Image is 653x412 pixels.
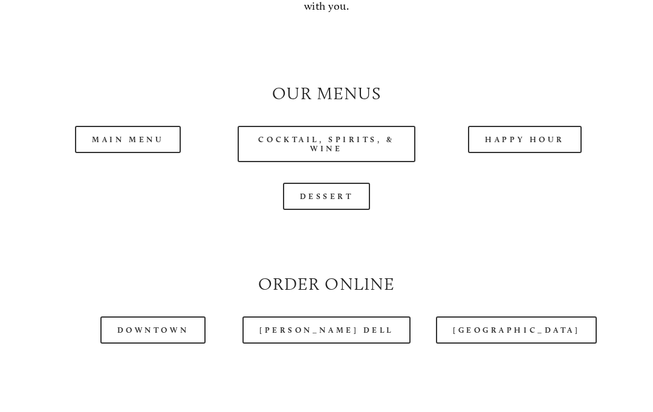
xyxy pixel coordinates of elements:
[39,272,614,296] h2: Order Online
[39,81,614,105] h2: Our Menus
[283,183,371,210] a: Dessert
[436,316,597,344] a: [GEOGRAPHIC_DATA]
[75,126,181,153] a: Main Menu
[238,126,415,162] a: Cocktail, Spirits, & Wine
[468,126,582,153] a: Happy Hour
[100,316,206,344] a: Downtown
[242,316,411,344] a: [PERSON_NAME] Dell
